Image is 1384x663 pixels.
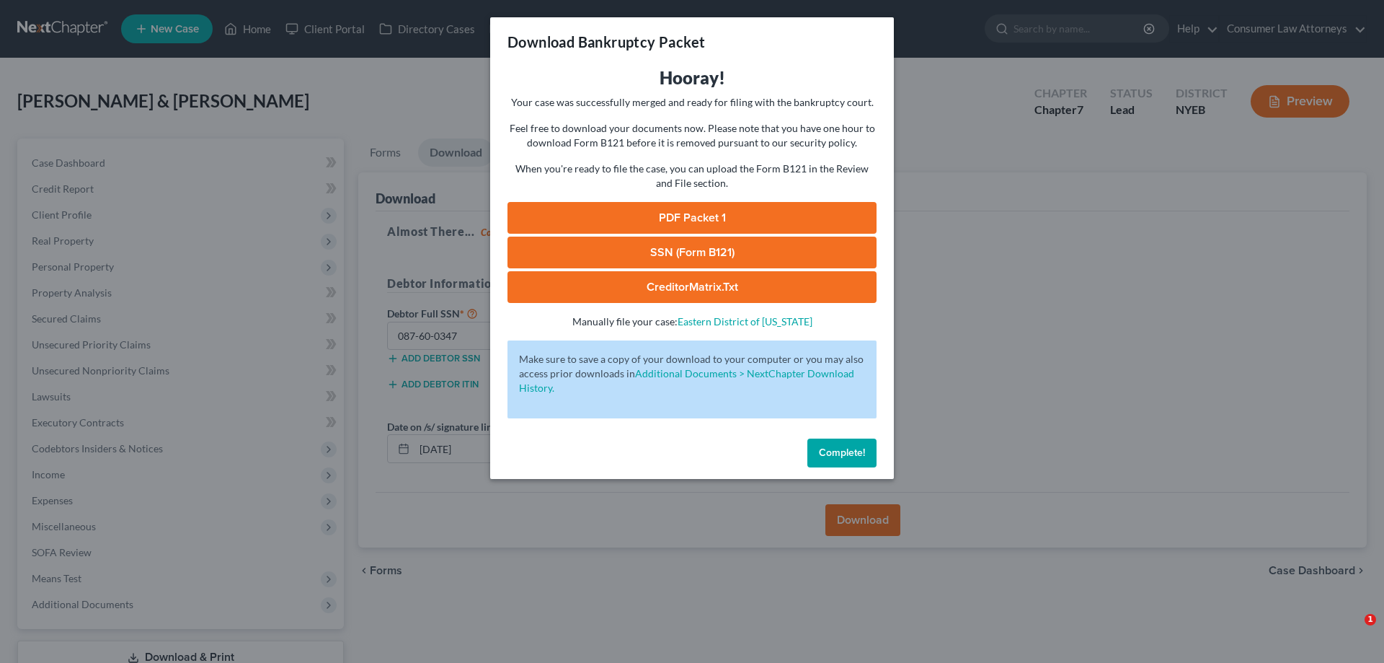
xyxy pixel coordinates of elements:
[519,352,865,395] p: Make sure to save a copy of your download to your computer or you may also access prior downloads in
[519,367,854,394] a: Additional Documents > NextChapter Download History.
[507,202,877,234] a: PDF Packet 1
[1335,614,1370,649] iframe: Intercom live chat
[507,32,705,52] h3: Download Bankruptcy Packet
[507,237,877,268] a: SSN (Form B121)
[507,315,877,329] p: Manually file your case:
[507,95,877,110] p: Your case was successfully merged and ready for filing with the bankruptcy court.
[678,315,812,328] a: Eastern District of [US_STATE]
[807,439,877,467] button: Complete!
[507,162,877,190] p: When you're ready to file the case, you can upload the Form B121 in the Review and File section.
[507,271,877,303] a: CreditorMatrix.txt
[1365,614,1376,625] span: 1
[507,121,877,150] p: Feel free to download your documents now. Please note that you have one hour to download Form B12...
[819,447,865,459] span: Complete!
[507,66,877,89] h3: Hooray!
